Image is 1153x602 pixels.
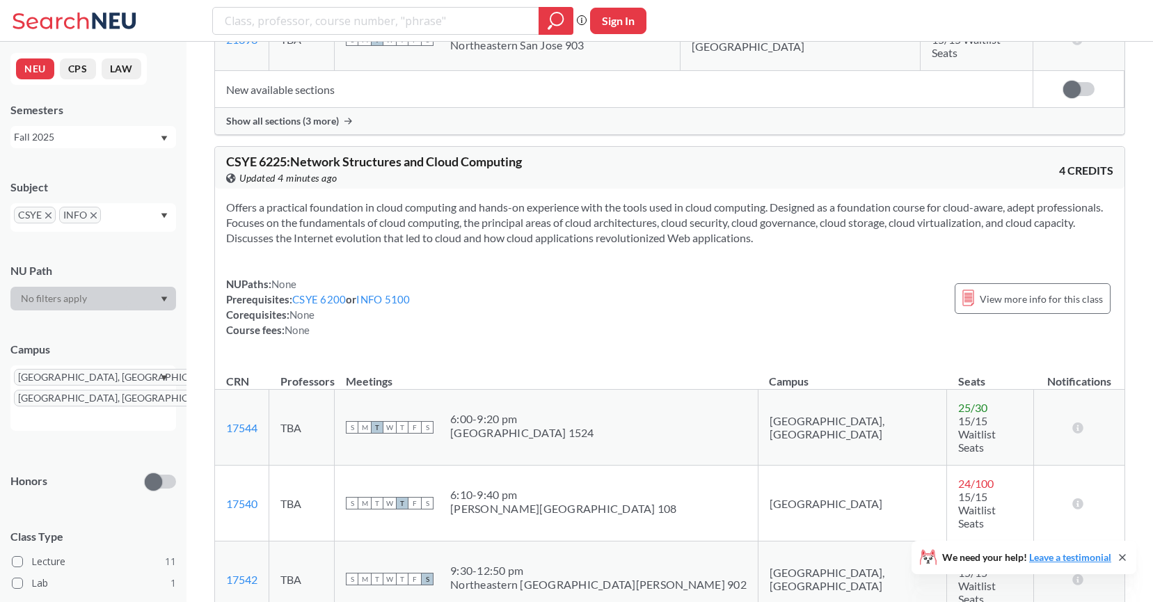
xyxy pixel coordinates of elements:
[161,213,168,219] svg: Dropdown arrow
[358,497,371,509] span: M
[226,573,257,586] a: 17542
[1059,163,1113,178] span: 4 CREDITS
[980,290,1103,308] span: View more info for this class
[548,11,564,31] svg: magnifying glass
[1033,360,1124,390] th: Notifications
[10,180,176,195] div: Subject
[45,212,51,219] svg: X to remove pill
[450,564,747,578] div: 9:30 - 12:50 pm
[10,473,47,489] p: Honors
[383,573,396,585] span: W
[161,296,168,302] svg: Dropdown arrow
[10,126,176,148] div: Fall 2025Dropdown arrow
[16,58,54,79] button: NEU
[271,278,296,290] span: None
[161,136,168,141] svg: Dropdown arrow
[226,154,522,169] span: CSYE 6225 : Network Structures and Cloud Computing
[371,573,383,585] span: T
[371,497,383,509] span: T
[285,324,310,336] span: None
[371,421,383,434] span: T
[942,553,1111,562] span: We need your help!
[102,58,141,79] button: LAW
[421,497,434,509] span: S
[421,421,434,434] span: S
[450,426,594,440] div: [GEOGRAPHIC_DATA] 1524
[421,573,434,585] span: S
[289,308,315,321] span: None
[356,293,410,306] a: INFO 5100
[10,102,176,118] div: Semesters
[59,207,101,223] span: INFOX to remove pill
[383,421,396,434] span: W
[269,360,335,390] th: Professors
[758,466,946,541] td: [GEOGRAPHIC_DATA]
[223,9,529,33] input: Class, professor, course number, "phrase"
[358,573,371,585] span: M
[239,171,337,186] span: Updated 4 minutes ago
[958,490,996,530] span: 15/15 Waitlist Seats
[758,360,946,390] th: Campus
[450,488,677,502] div: 6:10 - 9:40 pm
[10,529,176,544] span: Class Type
[346,573,358,585] span: S
[539,7,573,35] div: magnifying glass
[226,374,249,389] div: CRN
[226,421,257,434] a: 17544
[396,573,408,585] span: T
[170,576,176,591] span: 1
[450,502,677,516] div: [PERSON_NAME][GEOGRAPHIC_DATA] 108
[450,412,594,426] div: 6:00 - 9:20 pm
[215,108,1124,134] div: Show all sections (3 more)
[346,497,358,509] span: S
[758,390,946,466] td: [GEOGRAPHIC_DATA], [GEOGRAPHIC_DATA]
[165,554,176,569] span: 11
[226,200,1113,246] section: Offers a practical foundation in cloud computing and hands-on experience with the tools used in c...
[14,129,159,145] div: Fall 2025
[14,207,56,223] span: CSYEX to remove pill
[161,375,168,381] svg: Dropdown arrow
[450,38,584,52] div: Northeastern San Jose 903
[408,421,421,434] span: F
[958,414,996,454] span: 15/15 Waitlist Seats
[10,342,176,357] div: Campus
[358,421,371,434] span: M
[1029,551,1111,563] a: Leave a testimonial
[10,203,176,232] div: CSYEX to remove pillINFOX to remove pillDropdown arrow
[90,212,97,219] svg: X to remove pill
[292,293,346,306] a: CSYE 6200
[226,276,411,338] div: NUPaths: Prerequisites: or Corequisites: Course fees:
[590,8,646,34] button: Sign In
[396,497,408,509] span: T
[269,466,335,541] td: TBA
[450,578,747,592] div: Northeastern [GEOGRAPHIC_DATA][PERSON_NAME] 902
[346,421,358,434] span: S
[947,360,1034,390] th: Seats
[10,287,176,310] div: Dropdown arrow
[383,497,396,509] span: W
[10,263,176,278] div: NU Path
[932,33,1001,59] span: 15/15 Waitlist Seats
[14,369,235,386] span: [GEOGRAPHIC_DATA], [GEOGRAPHIC_DATA]X to remove pill
[60,58,96,79] button: CPS
[408,573,421,585] span: F
[958,477,994,490] span: 24 / 100
[14,390,235,406] span: [GEOGRAPHIC_DATA], [GEOGRAPHIC_DATA]X to remove pill
[269,390,335,466] td: TBA
[958,401,987,414] span: 25 / 30
[215,71,1033,108] td: New available sections
[226,115,339,127] span: Show all sections (3 more)
[226,497,257,510] a: 17540
[408,497,421,509] span: F
[12,553,176,571] label: Lecture
[335,360,758,390] th: Meetings
[10,365,176,431] div: [GEOGRAPHIC_DATA], [GEOGRAPHIC_DATA]X to remove pill[GEOGRAPHIC_DATA], [GEOGRAPHIC_DATA]X to remo...
[396,421,408,434] span: T
[12,574,176,592] label: Lab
